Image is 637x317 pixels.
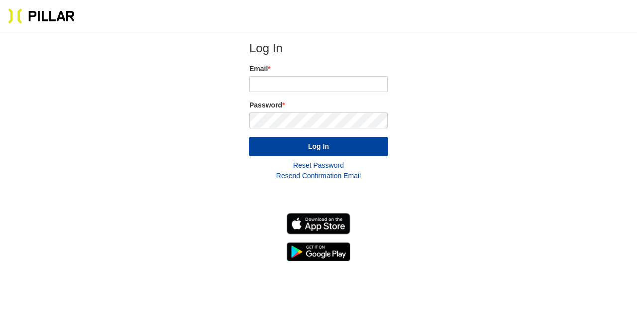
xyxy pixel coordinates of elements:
[249,64,388,74] label: Email
[276,172,361,180] a: Resend Confirmation Email
[287,213,350,234] img: Download on the App Store
[293,161,344,169] a: Reset Password
[249,41,388,56] h2: Log In
[287,242,350,261] img: Get it on Google Play
[249,100,388,110] label: Password
[8,8,75,24] img: Pillar Technologies
[249,137,388,156] button: Log In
